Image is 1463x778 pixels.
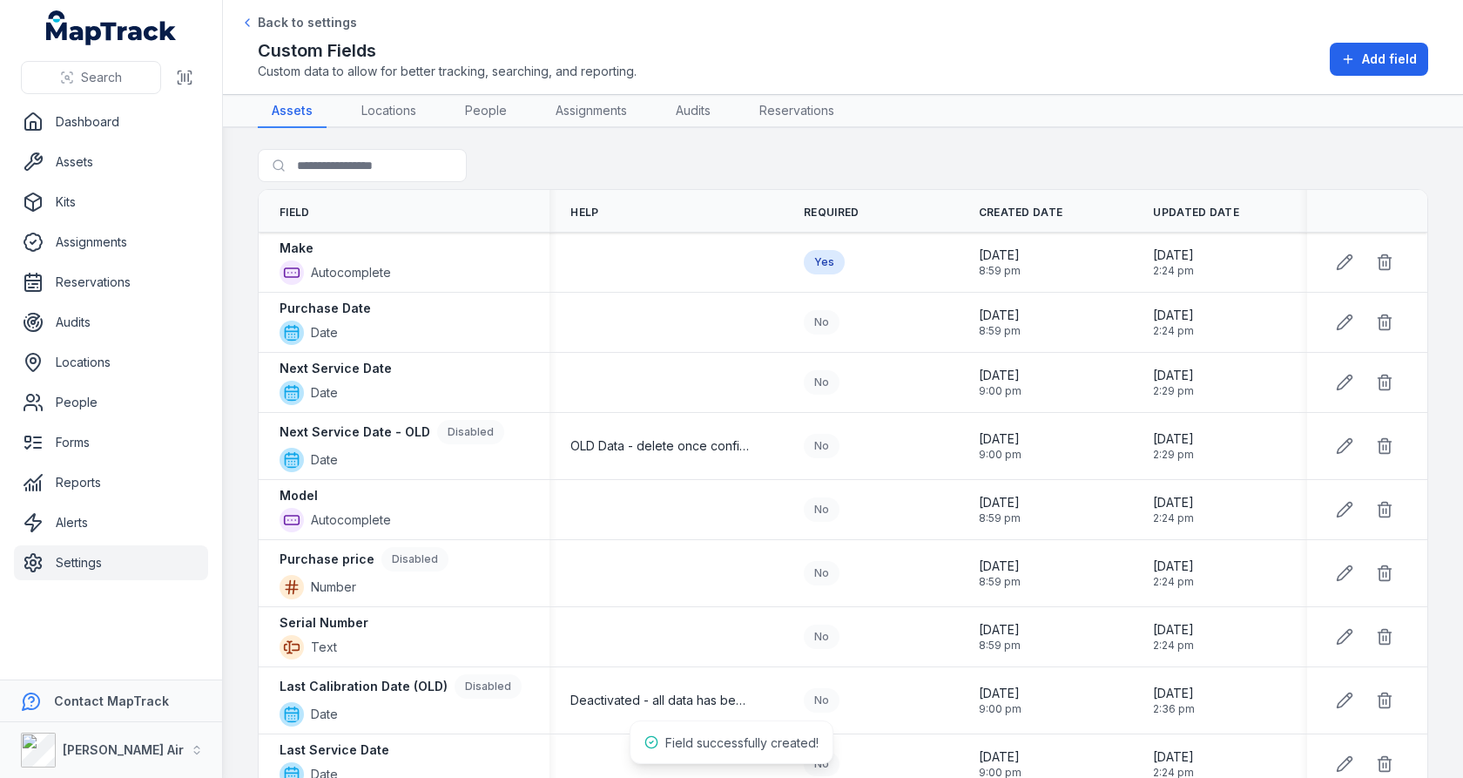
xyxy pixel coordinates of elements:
[1153,384,1194,398] span: 2:29 pm
[1153,430,1194,448] span: [DATE]
[1153,494,1194,525] time: 29/01/2025, 2:24:12 pm
[979,367,1021,384] span: [DATE]
[46,10,177,45] a: MapTrack
[745,95,848,128] a: Reservations
[979,384,1021,398] span: 9:00 pm
[570,692,752,709] span: Deactivated - all data has been copied to the "Last Service Date". Please delete when confirmed
[1330,43,1428,76] button: Add field
[280,614,368,632] strong: Serial Number
[455,674,522,699] div: Disabled
[258,95,327,128] a: Assets
[311,264,391,281] span: Autocomplete
[979,685,1021,702] span: [DATE]
[979,511,1021,525] span: 8:59 pm
[451,95,521,128] a: People
[979,307,1021,338] time: 11/11/2024, 8:59:37 pm
[979,264,1021,278] span: 8:59 pm
[1153,206,1239,220] span: Updated Date
[1153,511,1194,525] span: 2:24 pm
[14,345,208,380] a: Locations
[280,487,318,504] strong: Model
[979,247,1021,278] time: 11/11/2024, 8:59:15 pm
[804,434,839,458] div: No
[311,324,338,342] span: Date
[979,448,1021,462] span: 9:00 pm
[1362,51,1417,68] span: Add field
[14,105,208,139] a: Dashboard
[14,145,208,179] a: Assets
[437,420,504,444] div: Disabled
[280,300,371,317] strong: Purchase Date
[1153,264,1194,278] span: 2:24 pm
[14,505,208,540] a: Alerts
[81,69,122,86] span: Search
[979,558,1021,575] span: [DATE]
[979,430,1021,462] time: 11/11/2024, 9:00:32 pm
[662,95,725,128] a: Audits
[14,185,208,220] a: Kits
[1153,367,1194,384] span: [DATE]
[979,247,1021,264] span: [DATE]
[14,265,208,300] a: Reservations
[979,621,1021,653] time: 11/11/2024, 8:59:28 pm
[280,206,310,220] span: Field
[804,370,839,395] div: No
[14,545,208,580] a: Settings
[311,578,356,596] span: Number
[979,621,1021,639] span: [DATE]
[979,575,1021,589] span: 8:59 pm
[804,497,839,522] div: No
[54,693,169,708] strong: Contact MapTrack
[804,625,839,649] div: No
[1153,324,1194,338] span: 2:24 pm
[1153,558,1194,575] span: [DATE]
[280,678,448,695] strong: Last Calibration Date (OLD)
[1153,639,1194,653] span: 2:24 pm
[311,639,337,656] span: Text
[804,250,845,274] div: Yes
[280,360,392,377] strong: Next Service Date
[1153,247,1194,264] span: [DATE]
[979,748,1021,766] span: [DATE]
[1153,247,1194,278] time: 29/01/2025, 2:24:09 pm
[542,95,641,128] a: Assignments
[258,14,357,31] span: Back to settings
[240,14,357,31] a: Back to settings
[347,95,430,128] a: Locations
[979,639,1021,653] span: 8:59 pm
[979,685,1021,716] time: 11/11/2024, 9:00:03 pm
[311,706,338,723] span: Date
[1153,621,1194,653] time: 29/01/2025, 2:24:12 pm
[979,367,1021,398] time: 11/11/2024, 9:00:10 pm
[979,430,1021,448] span: [DATE]
[14,465,208,500] a: Reports
[280,551,374,568] strong: Purchase price
[979,702,1021,716] span: 9:00 pm
[258,63,637,80] span: Custom data to allow for better tracking, searching, and reporting.
[1153,575,1194,589] span: 2:24 pm
[665,735,819,750] span: Field successfully created!
[1153,448,1194,462] span: 2:29 pm
[280,240,313,257] strong: Make
[311,384,338,402] span: Date
[1153,367,1194,398] time: 29/01/2025, 2:29:47 pm
[1153,430,1194,462] time: 29/01/2025, 2:29:30 pm
[979,494,1021,525] time: 11/11/2024, 8:59:21 pm
[1153,558,1194,589] time: 29/01/2025, 2:24:12 pm
[1153,685,1195,702] span: [DATE]
[979,558,1021,589] time: 11/11/2024, 8:59:54 pm
[311,511,391,529] span: Autocomplete
[280,423,430,441] strong: Next Service Date - OLD
[21,61,161,94] button: Search
[14,385,208,420] a: People
[570,206,598,220] span: Help
[979,324,1021,338] span: 8:59 pm
[1153,307,1194,338] time: 29/01/2025, 2:24:09 pm
[1153,621,1194,639] span: [DATE]
[14,425,208,460] a: Forms
[1153,494,1194,511] span: [DATE]
[1153,702,1195,716] span: 2:36 pm
[258,38,637,63] h2: Custom Fields
[804,752,839,776] div: No
[14,225,208,260] a: Assignments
